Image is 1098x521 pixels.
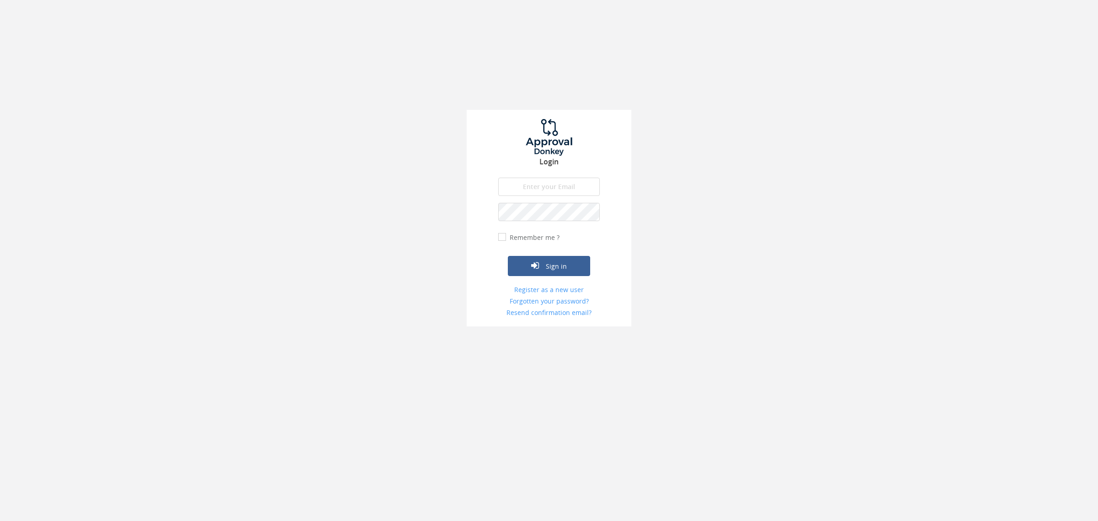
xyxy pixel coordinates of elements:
[498,308,600,317] a: Resend confirmation email?
[467,158,631,166] h3: Login
[508,256,590,276] button: Sign in
[498,178,600,196] input: Enter your Email
[507,233,560,242] label: Remember me ?
[498,297,600,306] a: Forgotten your password?
[498,285,600,294] a: Register as a new user
[515,119,583,156] img: logo.png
